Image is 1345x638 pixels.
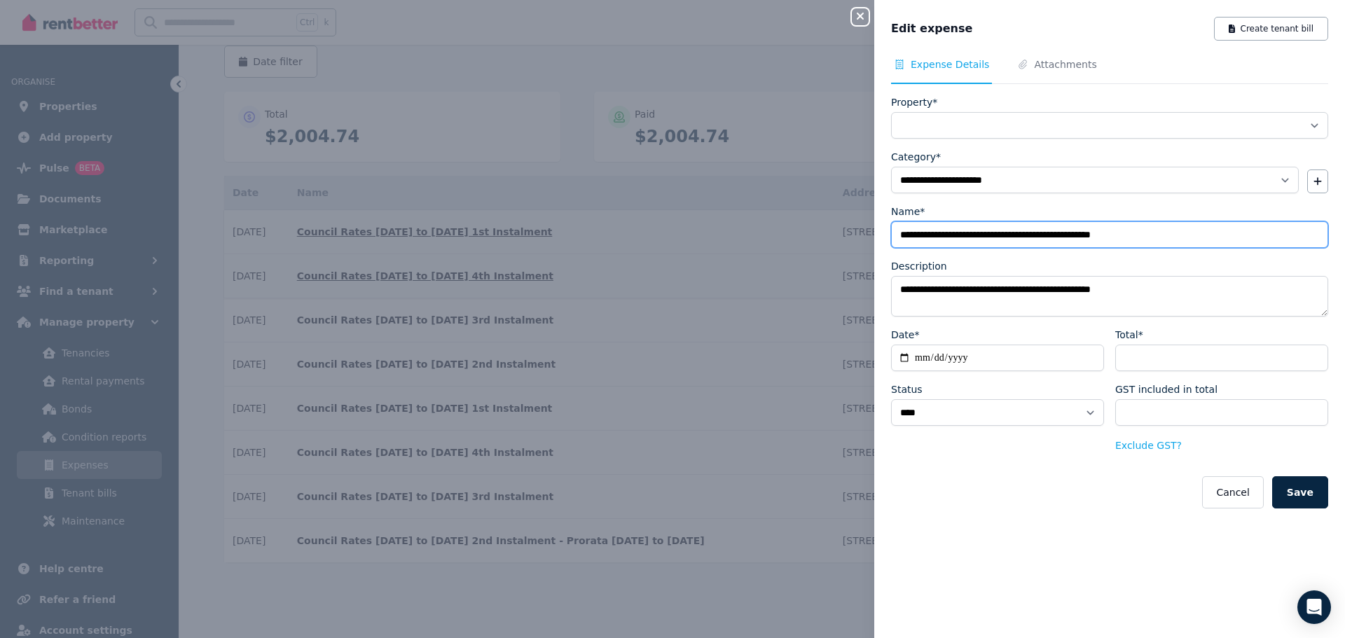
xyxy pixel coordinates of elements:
[1297,590,1331,624] div: Open Intercom Messenger
[891,328,919,342] label: Date*
[911,57,989,71] span: Expense Details
[1272,476,1328,508] button: Save
[891,382,923,396] label: Status
[891,20,972,37] span: Edit expense
[1115,382,1218,396] label: GST included in total
[891,204,925,219] label: Name*
[1202,476,1263,508] button: Cancel
[891,150,941,164] label: Category*
[891,95,937,109] label: Property*
[1115,438,1182,452] button: Exclude GST?
[891,57,1328,84] nav: Tabs
[1034,57,1096,71] span: Attachments
[1115,328,1143,342] label: Total*
[1214,17,1328,41] button: Create tenant bill
[891,259,947,273] label: Description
